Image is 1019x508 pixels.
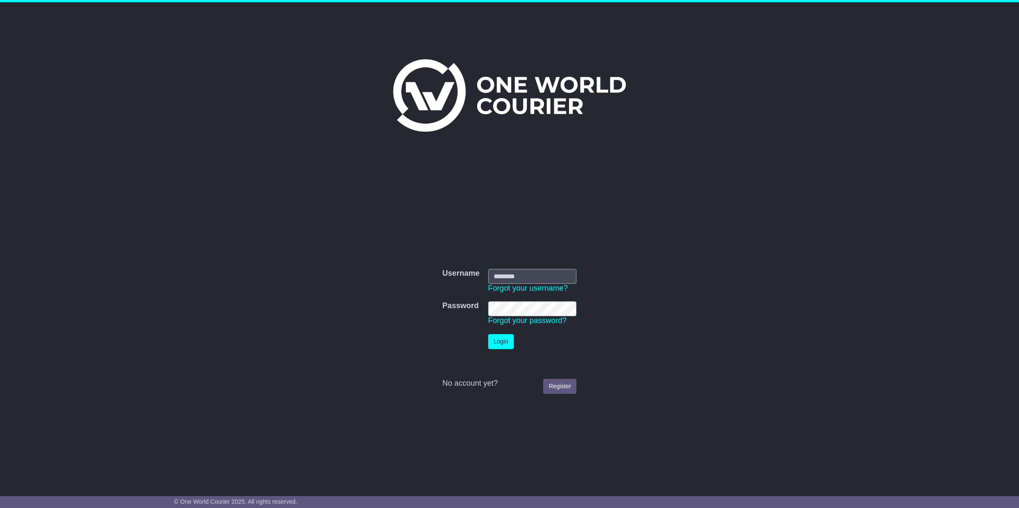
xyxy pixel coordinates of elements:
[443,301,479,311] label: Password
[393,59,626,132] img: One World
[443,269,480,278] label: Username
[174,498,297,505] span: © One World Courier 2025. All rights reserved.
[488,284,568,292] a: Forgot your username?
[488,316,567,325] a: Forgot your password?
[488,334,514,349] button: Login
[543,379,576,394] a: Register
[443,379,577,388] div: No account yet?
